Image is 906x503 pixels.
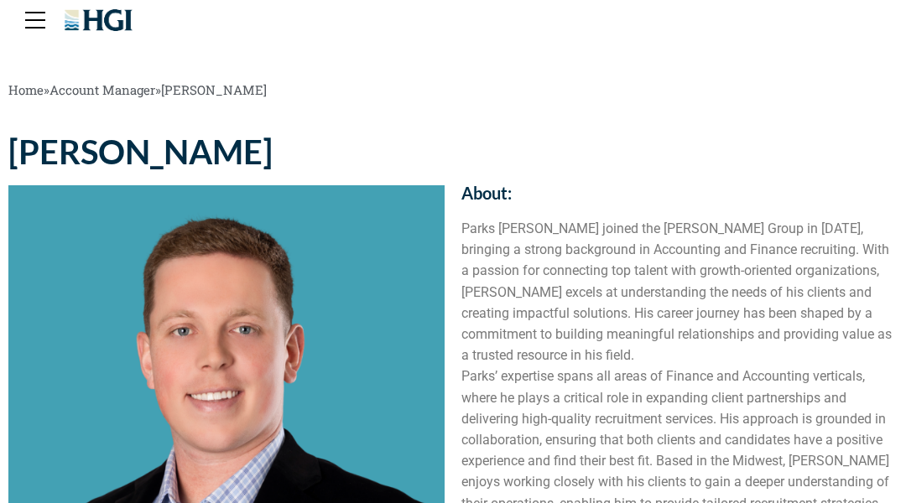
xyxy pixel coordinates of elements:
span: [PERSON_NAME] [161,81,267,98]
h2: About: [461,184,898,201]
h1: [PERSON_NAME] [8,135,445,169]
span: » » [8,81,267,98]
a: Home [8,81,44,98]
h2: Contact: [461,135,898,152]
a: Account Manager [49,81,155,98]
